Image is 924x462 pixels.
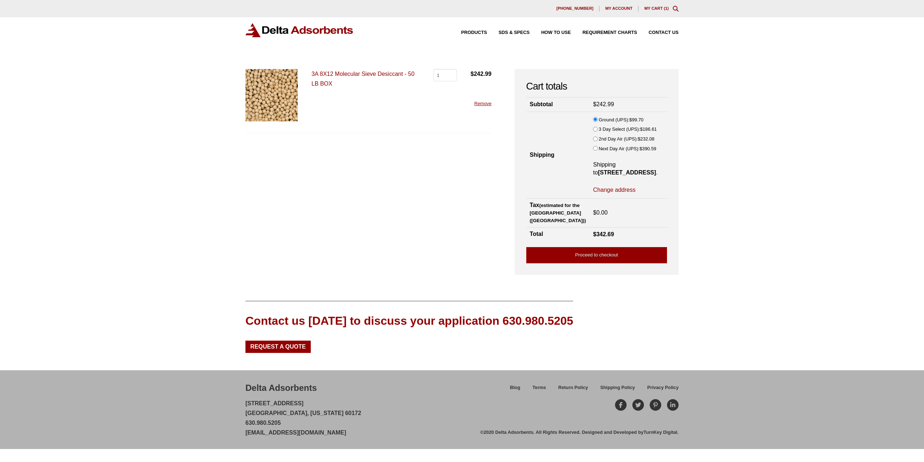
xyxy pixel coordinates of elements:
[599,135,654,143] label: 2nd Day Air (UPS):
[526,112,590,199] th: Shipping
[550,6,600,12] a: [PHONE_NUMBER]
[649,30,679,35] span: Contact Us
[593,231,614,237] bdi: 342.69
[245,341,311,353] a: Request a Quote
[665,6,667,10] span: 1
[311,71,414,87] a: 3A 8X12 Molecular Sieve Desiccant - 50 LB BOX
[529,30,571,35] a: How to Use
[526,199,590,227] th: Tax
[250,344,306,350] span: Request a Quote
[510,385,520,390] span: Blog
[526,98,590,112] th: Subtotal
[474,101,492,106] a: Remove this item
[583,30,637,35] span: Requirement Charts
[245,429,346,436] a: [EMAIL_ADDRESS][DOMAIN_NAME]
[594,384,641,396] a: Shipping Policy
[498,30,529,35] span: SDS & SPECS
[641,384,679,396] a: Privacy Policy
[600,385,635,390] span: Shipping Policy
[552,384,594,396] a: Return Policy
[599,125,657,133] label: 3 Day Select (UPS):
[532,385,546,390] span: Terms
[245,23,354,37] img: Delta Adsorbents
[245,313,573,329] div: Contact us [DATE] to discuss your application 630.980.5205
[593,186,635,194] a: Change address
[593,210,607,216] bdi: 0.00
[640,146,656,151] bdi: 390.59
[647,385,679,390] span: Privacy Policy
[541,30,571,35] span: How to Use
[504,384,526,396] a: Blog
[593,101,596,107] span: $
[461,30,487,35] span: Products
[640,146,642,151] span: $
[593,231,596,237] span: $
[593,210,596,216] span: $
[605,7,632,10] span: My account
[629,117,644,122] bdi: 99.70
[480,429,679,436] div: ©2020 Delta Adsorbents. All Rights Reserved. Designed and Developed by .
[593,161,663,177] p: Shipping to .
[526,247,667,263] a: Proceed to checkout
[530,203,586,223] small: (estimated for the [GEOGRAPHIC_DATA] ([GEOGRAPHIC_DATA]))
[450,30,487,35] a: Products
[599,116,644,124] label: Ground (UPS):
[638,136,640,142] span: $
[593,101,614,107] bdi: 242.99
[433,69,457,81] input: Product quantity
[556,7,593,10] span: [PHONE_NUMBER]
[526,227,590,241] th: Total
[640,126,657,132] bdi: 186.61
[471,71,474,77] span: $
[598,169,656,176] strong: [STREET_ADDRESS]
[558,385,588,390] span: Return Policy
[644,6,669,10] a: My Cart (1)
[599,145,656,153] label: Next Day Air (UPS):
[487,30,529,35] a: SDS & SPECS
[245,69,298,121] img: 3A 8X12 Molecular Sieve Desiccant - 50 LB BOX
[245,398,361,438] p: [STREET_ADDRESS] [GEOGRAPHIC_DATA], [US_STATE] 60172 630.980.5205
[640,126,642,132] span: $
[629,117,632,122] span: $
[673,6,679,12] div: Toggle Modal Content
[644,429,677,435] a: TurnKey Digital
[471,71,492,77] bdi: 242.99
[571,30,637,35] a: Requirement Charts
[600,6,638,12] a: My account
[245,382,317,394] div: Delta Adsorbents
[638,136,654,142] bdi: 232.08
[637,30,679,35] a: Contact Us
[526,384,552,396] a: Terms
[526,81,667,92] h2: Cart totals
